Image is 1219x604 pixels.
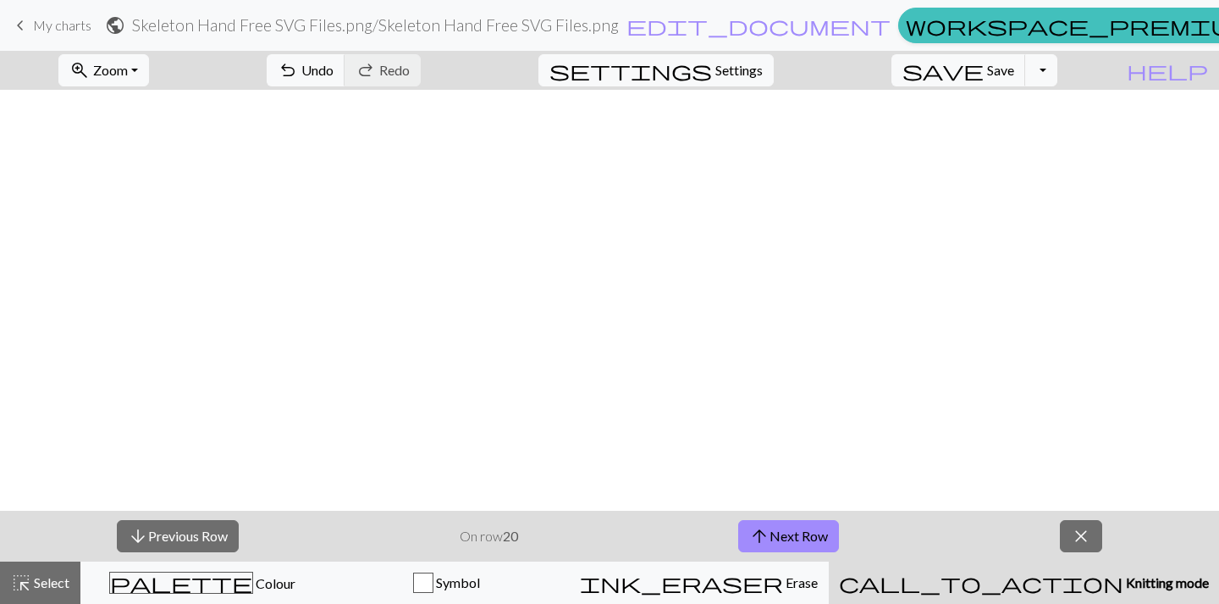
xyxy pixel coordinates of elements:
button: Zoom [58,54,149,86]
span: help [1127,58,1208,82]
span: Erase [783,574,818,590]
span: Zoom [93,62,128,78]
span: zoom_in [69,58,90,82]
h2: Skeleton Hand Free SVG Files.png / Skeleton Hand Free SVG Files.png [132,15,619,35]
button: SettingsSettings [538,54,774,86]
button: Colour [80,562,325,604]
span: undo [278,58,298,82]
span: Select [31,574,69,590]
span: Save [987,62,1014,78]
span: keyboard_arrow_left [10,14,30,37]
button: Save [891,54,1026,86]
span: close [1071,524,1091,548]
button: Previous Row [117,520,239,552]
span: Colour [253,575,295,591]
span: Settings [715,60,763,80]
span: ink_eraser [580,571,783,595]
span: Symbol [433,574,480,590]
button: Symbol [325,562,570,604]
span: public [105,14,125,37]
span: call_to_action [839,571,1123,595]
span: arrow_downward [128,524,148,548]
span: Knitting mode [1123,574,1209,590]
p: On row [460,526,518,546]
button: Erase [569,562,829,604]
span: palette [110,571,252,595]
span: save [902,58,984,82]
strong: 20 [503,528,518,544]
button: Knitting mode [829,562,1219,604]
a: My charts [10,11,91,40]
span: highlight_alt [11,571,31,595]
i: Settings [549,60,712,80]
span: Undo [301,62,334,78]
button: Next Row [738,520,839,552]
span: settings [549,58,712,82]
span: arrow_upward [749,524,769,548]
span: My charts [33,17,91,33]
span: edit_document [626,14,891,37]
button: Undo [267,54,345,86]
